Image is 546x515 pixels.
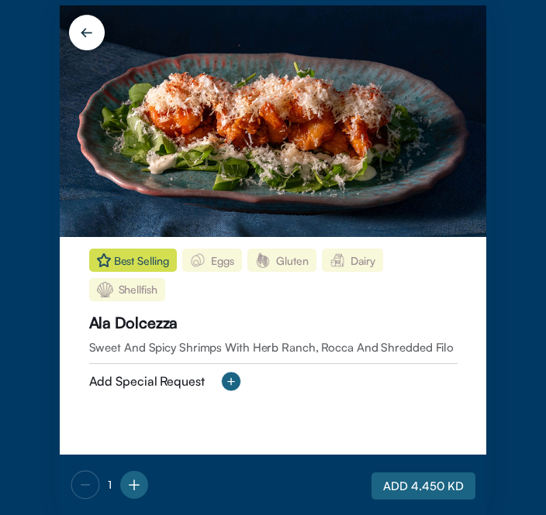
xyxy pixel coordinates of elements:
span: Sweet And Spicy Shrimps With Herb Ranch, Rocca And Shredded Filo [89,340,458,355]
div: Best Selling [89,249,177,272]
span: ADD 4.450 KD [383,479,464,493]
div: Ala Dolcezza [89,313,178,332]
div: Add Special Request [89,373,205,389]
img: Shellfish.png [97,282,113,297]
span: Eggs [211,255,234,266]
span: Gluten [276,255,308,266]
img: Eggs.png [190,252,206,268]
img: back%20in%20circle.svg [60,9,114,63]
img: green%20star%20icon.svg [97,253,111,267]
span: Shellfish [119,283,157,295]
span: 1 [108,477,112,493]
button: ADD 4.450 KD [371,472,475,500]
span: Dairy [351,255,375,266]
img: 20b11104~~~Dolcezza.jpg [60,5,486,237]
img: Gluten.png [255,252,271,268]
img: Dairy.png [330,252,345,268]
img: -%20button.svg [71,470,100,500]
